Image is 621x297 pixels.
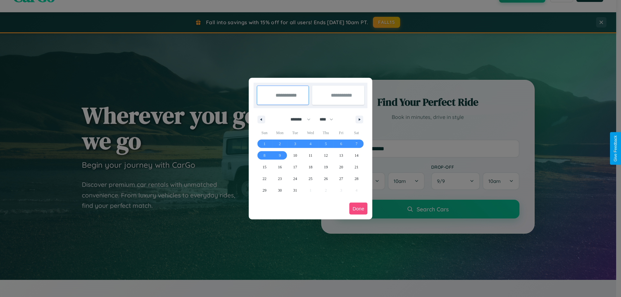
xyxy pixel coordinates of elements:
[272,173,287,185] button: 23
[339,161,343,173] span: 20
[272,150,287,161] button: 9
[272,138,287,150] button: 2
[349,150,364,161] button: 14
[354,150,358,161] span: 14
[333,150,349,161] button: 13
[303,161,318,173] button: 18
[279,138,281,150] span: 2
[333,173,349,185] button: 27
[288,128,303,138] span: Tue
[324,161,328,173] span: 19
[257,128,272,138] span: Sun
[293,173,297,185] span: 24
[263,161,267,173] span: 15
[318,173,333,185] button: 26
[263,185,267,196] span: 29
[288,150,303,161] button: 10
[333,138,349,150] button: 6
[257,173,272,185] button: 22
[324,173,328,185] span: 26
[264,150,266,161] span: 8
[318,128,333,138] span: Thu
[309,161,312,173] span: 18
[339,150,343,161] span: 13
[355,138,357,150] span: 7
[257,185,272,196] button: 29
[272,185,287,196] button: 30
[288,161,303,173] button: 17
[288,185,303,196] button: 31
[303,150,318,161] button: 11
[333,161,349,173] button: 20
[272,161,287,173] button: 16
[339,173,343,185] span: 27
[303,128,318,138] span: Wed
[257,150,272,161] button: 8
[349,203,367,215] button: Done
[354,173,358,185] span: 28
[279,150,281,161] span: 9
[257,138,272,150] button: 1
[288,173,303,185] button: 24
[303,173,318,185] button: 25
[340,138,342,150] span: 6
[613,135,618,162] div: Give Feedback
[264,138,266,150] span: 1
[293,185,297,196] span: 31
[349,138,364,150] button: 7
[354,161,358,173] span: 21
[293,161,297,173] span: 17
[349,173,364,185] button: 28
[309,173,312,185] span: 25
[349,161,364,173] button: 21
[310,138,311,150] span: 4
[257,161,272,173] button: 15
[303,138,318,150] button: 4
[309,150,312,161] span: 11
[278,161,282,173] span: 16
[325,138,327,150] span: 5
[324,150,328,161] span: 12
[278,173,282,185] span: 23
[288,138,303,150] button: 3
[263,173,267,185] span: 22
[318,161,333,173] button: 19
[318,138,333,150] button: 5
[278,185,282,196] span: 30
[318,150,333,161] button: 12
[293,150,297,161] span: 10
[333,128,349,138] span: Fri
[294,138,296,150] span: 3
[349,128,364,138] span: Sat
[272,128,287,138] span: Mon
